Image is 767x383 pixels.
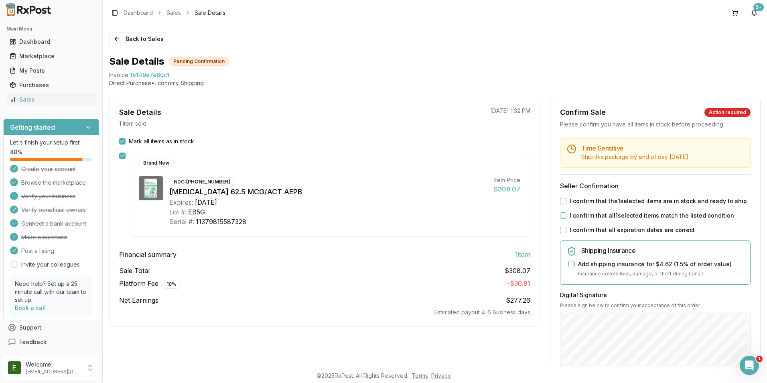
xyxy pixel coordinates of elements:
button: Marketplace [3,50,99,63]
span: Browse the marketplace [21,179,86,187]
div: Pending Confirmation [169,57,229,66]
button: Back to Sales [109,33,168,45]
h5: Shipping Insurance [581,247,744,254]
div: Confirm Sale [560,107,606,118]
span: Sale Details [195,9,225,17]
a: Marketplace [6,49,96,63]
label: Add shipping insurance for $4.62 ( 1.5 % of order value) [578,260,732,268]
button: 9+ [748,6,761,19]
h5: Time Sensitive [581,145,744,151]
div: [DATE] [195,198,217,207]
a: Sales [6,92,96,107]
div: NDC: [PHONE_NUMBER] [169,177,235,186]
div: Marketplace [10,52,93,60]
span: Verify beneficial owners [21,206,86,214]
p: [EMAIL_ADDRESS][DOMAIN_NAME] [26,369,81,375]
button: My Posts [3,64,99,77]
span: Sale Total [119,266,150,275]
span: Verify your business [21,192,75,200]
p: Please sign below to confirm your acceptance of this order [560,302,751,309]
span: Ship this package by end of day [DATE] . [581,153,690,160]
span: 1b149e7e60c1 [130,71,169,79]
p: Let's finish your setup first! [10,139,92,147]
span: Feedback [19,338,47,346]
span: Financial summary [119,250,177,259]
label: I confirm that all 1 selected items match the listed condition [570,212,734,220]
h3: Seller Confirmation [560,181,751,191]
div: Sale Details [119,107,161,118]
div: Item Price [494,176,520,184]
button: Dashboard [3,35,99,48]
div: Sales [10,96,93,104]
a: My Posts [6,63,96,78]
span: Net Earnings [119,295,158,305]
div: Please confirm you have all items in stock before proceeding [560,120,751,128]
div: Dashboard [10,38,93,46]
div: 10 % [162,280,181,289]
div: Action required [704,108,751,117]
a: Terms [412,372,428,379]
img: Incruse Ellipta 62.5 MCG/ACT AEPB [139,176,163,200]
span: Create your account [21,165,76,173]
a: Book a call [15,304,46,311]
p: 1 item sold [119,120,146,128]
div: Lot #: [169,207,187,217]
a: Sales [166,9,181,17]
span: 88 % [10,148,22,156]
div: Purchases [10,81,93,89]
div: $308.07 [494,184,520,194]
label: Mark all items as in stock [129,137,194,145]
nav: breadcrumb [124,9,225,17]
label: I confirm that the 1 selected items are in stock and ready to ship [570,197,747,205]
p: [DATE] 1:32 PM [490,107,530,115]
h2: Main Menu [6,26,96,32]
a: Dashboard [6,35,96,49]
p: Welcome [26,361,81,369]
a: Privacy [431,372,451,379]
button: Support [3,320,99,335]
button: Purchases [3,79,99,92]
h1: Sale Details [109,55,164,68]
span: $277.26 [506,296,530,304]
button: Sales [3,93,99,106]
div: Estimated payout 4-6 Business days [119,308,530,316]
div: Expires: [169,198,193,207]
p: Direct Purchase • Economy Shipping [109,79,761,87]
a: Purchases [6,78,96,92]
img: RxPost Logo [3,3,55,16]
a: Invite your colleagues [21,261,80,269]
div: My Posts [10,67,93,75]
span: $308.07 [505,266,530,275]
span: Connect a bank account [21,220,86,228]
div: Brand New [139,159,174,167]
h3: Digital Signature [560,291,751,299]
p: Need help? Set up a 25 minute call with our team to set up. [15,280,87,304]
span: 1 [756,356,763,362]
img: User avatar [8,361,21,374]
div: 9+ [753,3,764,11]
iframe: Intercom live chat [740,356,759,375]
div: 11379815587328 [196,217,246,226]
div: Invoice [109,71,128,79]
span: Platform Fee [119,279,181,289]
span: 1 item [515,250,530,259]
a: Dashboard [124,9,153,17]
label: I confirm that all expiration dates are correct [570,226,695,234]
p: Insurance covers loss, damage, or theft during transit. [578,270,744,278]
div: Serial #: [169,217,194,226]
span: Post a listing [21,247,54,255]
span: - $30.81 [507,279,530,287]
span: Make a purchase [21,233,67,241]
div: EB5G [188,207,205,217]
h3: Getting started [10,122,55,132]
div: [MEDICAL_DATA] 62.5 MCG/ACT AEPB [169,186,487,198]
button: Feedback [3,335,99,349]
